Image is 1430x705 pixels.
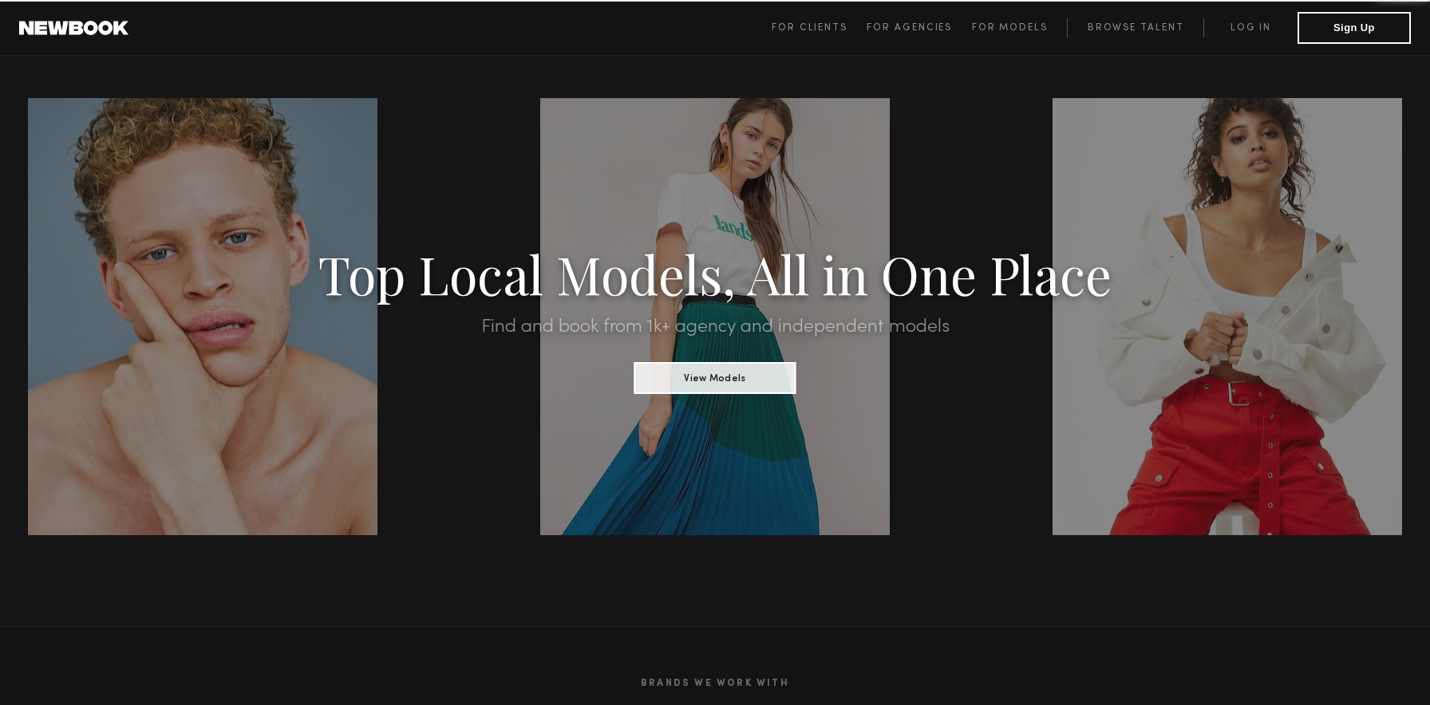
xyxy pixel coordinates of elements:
[1298,12,1411,44] button: Sign Up
[867,23,952,33] span: For Agencies
[634,368,796,385] a: View Models
[107,317,1322,337] h2: Find and book from 1k+ agency and independent models
[107,249,1322,298] h1: Top Local Models, All in One Place
[634,362,796,394] button: View Models
[772,23,847,33] span: For Clients
[1203,18,1298,37] a: Log in
[972,23,1048,33] span: For Models
[867,18,971,37] a: For Agencies
[772,18,867,37] a: For Clients
[1067,18,1203,37] a: Browse Talent
[972,18,1068,37] a: For Models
